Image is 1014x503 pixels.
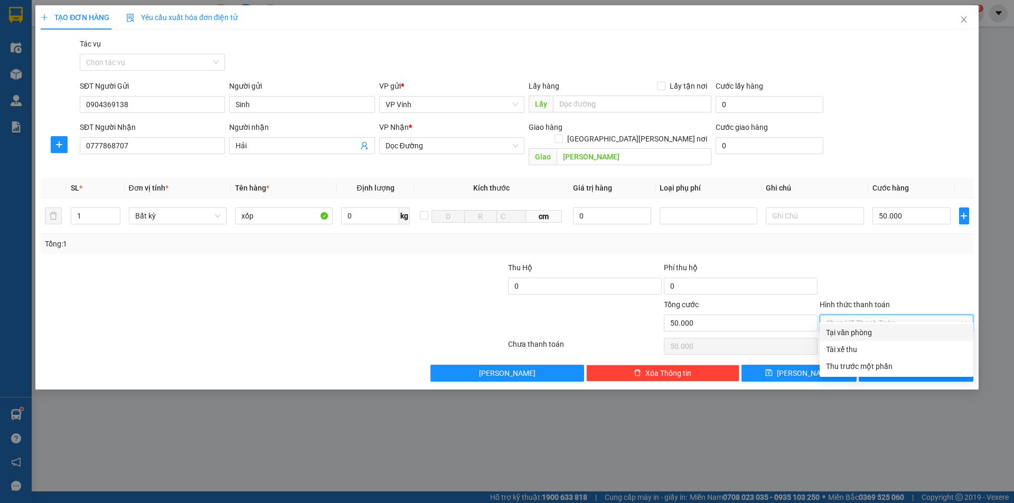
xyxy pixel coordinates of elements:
div: Thu trước một phần [826,360,967,372]
span: plus [960,212,969,220]
span: cm [526,210,562,223]
th: Loại phụ phí [655,178,762,198]
span: Tên hàng [235,184,269,192]
label: Cước giao hàng [716,123,768,131]
input: VD: Bàn, Ghế [235,207,333,224]
span: Bất kỳ [135,208,220,224]
span: plus [41,14,48,21]
span: kg [399,207,410,224]
span: Giá trị hàng [573,184,612,192]
span: Yêu cầu xuất hóa đơn điện tử [126,13,238,22]
input: D [431,210,464,223]
span: Đơn vị tính [129,184,168,192]
span: Dọc Đường [386,138,518,154]
div: Tại văn phòng [826,327,967,338]
div: SĐT Người Nhận [80,121,225,133]
span: Giao [529,148,557,165]
div: Người nhận [229,121,374,133]
button: Close [949,5,979,35]
span: VP Nhận [379,123,409,131]
button: save[PERSON_NAME] [741,365,856,382]
span: plus [51,140,67,149]
span: VP Vinh [386,97,518,112]
span: Giao hàng [529,123,562,131]
input: Dọc đường [557,148,711,165]
span: [PERSON_NAME] [777,367,833,379]
th: Ghi chú [762,178,868,198]
span: Lấy tận nơi [665,80,711,92]
button: [PERSON_NAME] [430,365,584,382]
input: Cước lấy hàng [716,96,823,113]
label: Hình thức thanh toán [820,300,890,309]
div: Tài xế thu [826,344,967,355]
span: Lấy [529,96,553,112]
div: Người gửi [229,80,374,92]
input: Dọc đường [553,96,711,112]
button: delete [45,207,62,224]
span: user-add [360,141,369,150]
input: 0 [573,207,652,224]
span: [GEOGRAPHIC_DATA][PERSON_NAME] nơi [563,133,711,145]
div: Phí thu hộ [664,262,818,278]
span: Lấy hàng [529,82,559,90]
span: delete [634,369,641,377]
span: save [765,369,773,377]
input: C [496,210,526,223]
span: Kích thước [473,184,510,192]
span: TẠO ĐƠN HÀNG [41,13,109,22]
button: plus [51,136,68,153]
input: R [464,210,497,223]
button: plus [959,207,969,224]
div: VP gửi [379,80,524,92]
span: close [960,15,968,24]
label: Cước lấy hàng [716,82,763,90]
span: Tổng cước [664,300,699,309]
span: Cước hàng [872,184,909,192]
input: Ghi Chú [766,207,863,224]
span: [PERSON_NAME] [479,367,536,379]
img: icon [126,14,135,22]
span: SL [71,184,79,192]
div: Tổng: 1 [45,238,391,250]
span: Xóa Thông tin [645,367,691,379]
button: deleteXóa Thông tin [586,365,740,382]
div: SĐT Người Gửi [80,80,225,92]
span: Thu Hộ [508,263,532,272]
span: Định lượng [356,184,394,192]
div: Chưa thanh toán [507,338,663,357]
input: Cước giao hàng [716,137,823,154]
label: Tác vụ [80,40,101,48]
